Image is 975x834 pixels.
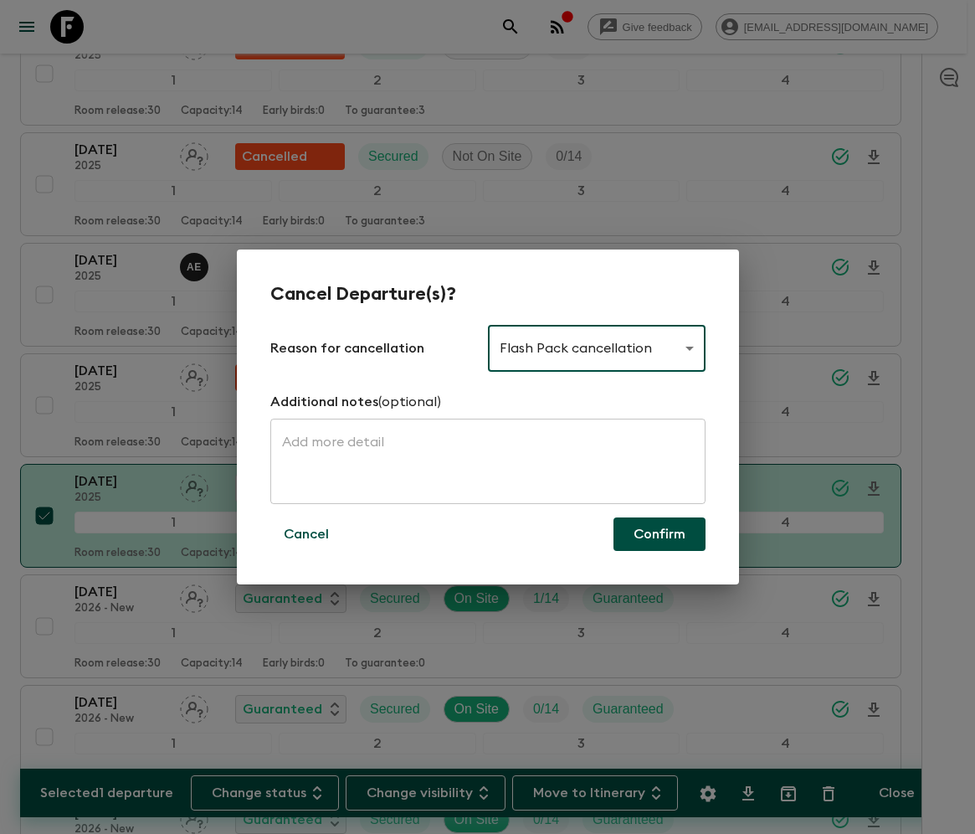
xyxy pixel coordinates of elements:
p: Additional notes [270,392,378,412]
p: (optional) [378,392,441,412]
button: Cancel [270,517,342,551]
p: Reason for cancellation [270,338,488,358]
h2: Cancel Departure(s)? [270,283,706,305]
button: Confirm [613,517,706,551]
p: Cancel [284,524,329,544]
div: Flash Pack cancellation [488,325,706,372]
